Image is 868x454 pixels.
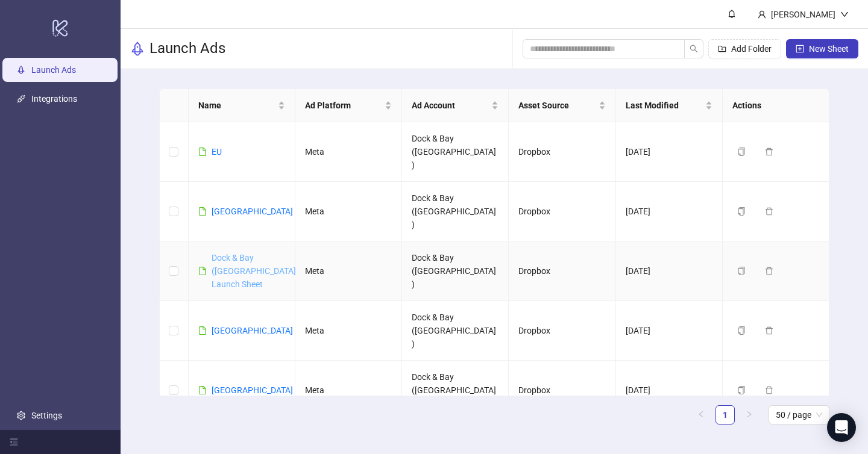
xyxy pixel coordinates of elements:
[509,89,615,122] th: Asset Source
[776,406,822,424] span: 50 / page
[10,438,18,446] span: menu-fold
[189,89,295,122] th: Name
[616,182,723,241] td: [DATE]
[765,326,773,335] span: delete
[765,207,773,216] span: delete
[737,386,746,394] span: copy
[412,99,489,112] span: Ad Account
[305,99,382,112] span: Ad Platform
[691,405,711,424] button: left
[295,301,402,361] td: Meta
[746,411,753,418] span: right
[626,99,703,112] span: Last Modified
[198,207,207,216] span: file
[212,147,222,157] a: EU
[212,207,293,216] a: [GEOGRAPHIC_DATA]
[708,39,781,58] button: Add Folder
[402,122,509,182] td: Dock & Bay ([GEOGRAPHIC_DATA])
[718,45,726,53] span: folder-add
[786,39,858,58] button: New Sheet
[728,10,736,18] span: bell
[509,361,615,420] td: Dropbox
[295,361,402,420] td: Meta
[509,182,615,241] td: Dropbox
[737,148,746,156] span: copy
[31,411,62,420] a: Settings
[716,406,734,424] a: 1
[740,405,759,424] button: right
[809,44,849,54] span: New Sheet
[697,411,705,418] span: left
[691,405,711,424] li: Previous Page
[616,122,723,182] td: [DATE]
[616,89,723,122] th: Last Modified
[518,99,596,112] span: Asset Source
[731,44,772,54] span: Add Folder
[723,89,829,122] th: Actions
[796,45,804,53] span: plus-square
[295,182,402,241] td: Meta
[295,241,402,301] td: Meta
[198,99,275,112] span: Name
[509,301,615,361] td: Dropbox
[769,405,829,424] div: Page Size
[766,8,840,21] div: [PERSON_NAME]
[402,89,509,122] th: Ad Account
[827,413,856,442] div: Open Intercom Messenger
[690,45,698,53] span: search
[765,267,773,275] span: delete
[198,326,207,335] span: file
[737,207,746,216] span: copy
[31,94,77,104] a: Integrations
[198,148,207,156] span: file
[402,301,509,361] td: Dock & Bay ([GEOGRAPHIC_DATA])
[616,361,723,420] td: [DATE]
[212,385,293,395] a: [GEOGRAPHIC_DATA]
[295,122,402,182] td: Meta
[737,326,746,335] span: copy
[765,148,773,156] span: delete
[509,241,615,301] td: Dropbox
[509,122,615,182] td: Dropbox
[295,89,402,122] th: Ad Platform
[740,405,759,424] li: Next Page
[765,386,773,394] span: delete
[31,65,76,75] a: Launch Ads
[840,10,849,19] span: down
[212,326,293,335] a: [GEOGRAPHIC_DATA]
[130,42,145,56] span: rocket
[212,253,299,289] a: Dock & Bay ([GEOGRAPHIC_DATA]) Launch Sheet
[758,10,766,19] span: user
[402,241,509,301] td: Dock & Bay ([GEOGRAPHIC_DATA])
[737,267,746,275] span: copy
[402,361,509,420] td: Dock & Bay ([GEOGRAPHIC_DATA])
[402,182,509,241] td: Dock & Bay ([GEOGRAPHIC_DATA])
[149,39,225,58] h3: Launch Ads
[198,267,207,275] span: file
[616,301,723,361] td: [DATE]
[715,405,735,424] li: 1
[198,386,207,394] span: file
[616,241,723,301] td: [DATE]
